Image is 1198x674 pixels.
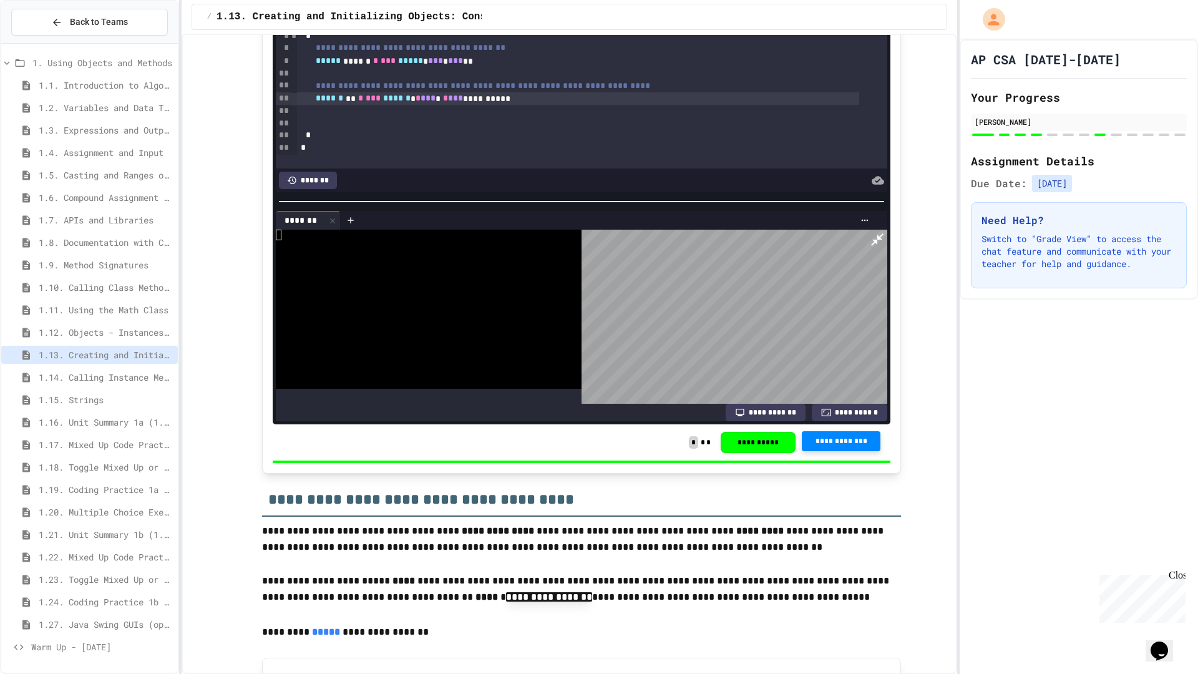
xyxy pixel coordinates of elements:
p: Switch to "Grade View" to access the chat feature and communicate with your teacher for help and ... [981,233,1176,270]
span: 1.4. Assignment and Input [39,146,173,159]
button: Back to Teams [11,9,168,36]
span: 1.16. Unit Summary 1a (1.1-1.6) [39,416,173,429]
span: 1.12. Objects - Instances of Classes [39,326,173,339]
span: 1.17. Mixed Up Code Practice 1.1-1.6 [39,438,173,451]
h2: Your Progress [971,89,1187,106]
span: 1.6. Compound Assignment Operators [39,191,173,204]
span: 1.8. Documentation with Comments and Preconditions [39,236,173,249]
span: 1.21. Unit Summary 1b (1.7-1.15) [39,528,173,541]
iframe: chat widget [1094,570,1186,623]
span: Back to Teams [70,16,128,29]
span: 1.22. Mixed Up Code Practice 1b (1.7-1.15) [39,550,173,564]
span: 1.23. Toggle Mixed Up or Write Code Practice 1b (1.7-1.15) [39,573,173,586]
span: 1. Using Objects and Methods [32,56,173,69]
span: 1.9. Method Signatures [39,258,173,271]
span: 1.7. APIs and Libraries [39,213,173,227]
span: 1.11. Using the Math Class [39,303,173,316]
span: Due Date: [971,176,1027,191]
span: Warm Up - [DATE] [31,640,173,653]
span: 1.15. Strings [39,393,173,406]
span: 1.20. Multiple Choice Exercises for Unit 1a (1.1-1.6) [39,506,173,519]
span: 1.18. Toggle Mixed Up or Write Code Practice 1.1-1.6 [39,461,173,474]
iframe: chat widget [1146,624,1186,662]
span: 1.14. Calling Instance Methods [39,371,173,384]
div: Chat with us now!Close [5,5,86,79]
span: 1.19. Coding Practice 1a (1.1-1.6) [39,483,173,496]
h3: Need Help? [981,213,1176,228]
div: [PERSON_NAME] [975,116,1183,127]
span: 1.24. Coding Practice 1b (1.7-1.15) [39,595,173,608]
h1: AP CSA [DATE]-[DATE] [971,51,1121,68]
span: 1.1. Introduction to Algorithms, Programming, and Compilers [39,79,173,92]
h2: Assignment Details [971,152,1187,170]
span: 1.2. Variables and Data Types [39,101,173,114]
span: 1.3. Expressions and Output [New] [39,124,173,137]
span: 1.13. Creating and Initializing Objects: Constructors [39,348,173,361]
span: 1.27. Java Swing GUIs (optional) [39,618,173,631]
span: 1.10. Calling Class Methods [39,281,173,294]
span: 1.5. Casting and Ranges of Values [39,168,173,182]
span: [DATE] [1032,175,1072,192]
span: / [207,12,212,22]
span: 1.13. Creating and Initializing Objects: Constructors [217,9,534,24]
div: My Account [970,5,1008,34]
